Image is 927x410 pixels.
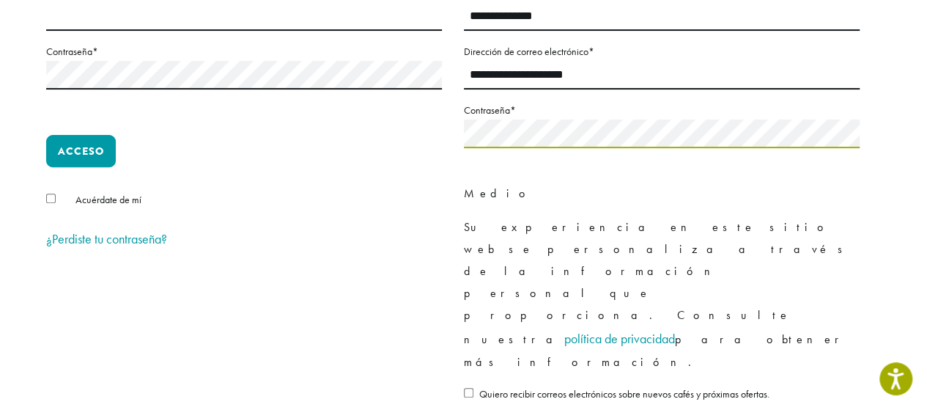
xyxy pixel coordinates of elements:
font: Contraseña [464,103,510,117]
a: política de privacidad [564,330,675,347]
font: Acceso [58,144,104,159]
font: Medio [464,186,534,201]
font: para obtener más información. [464,332,849,370]
a: ¿Perdiste tu contraseña? [46,230,167,247]
font: Acuérdate de mí [75,193,141,206]
font: Dirección de correo electrónico [464,45,588,58]
input: Quiero recibir correos electrónicos sobre nuevos cafés y próximas ofertas. [464,388,473,398]
font: Contraseña [46,45,92,58]
font: Quiero recibir correos electrónicos sobre nuevos cafés y próximas ofertas. [479,387,769,400]
button: Acceso [46,135,116,167]
font: Su experiencia en este sitio web se personaliza a través de la información personal que proporcio... [464,219,852,347]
